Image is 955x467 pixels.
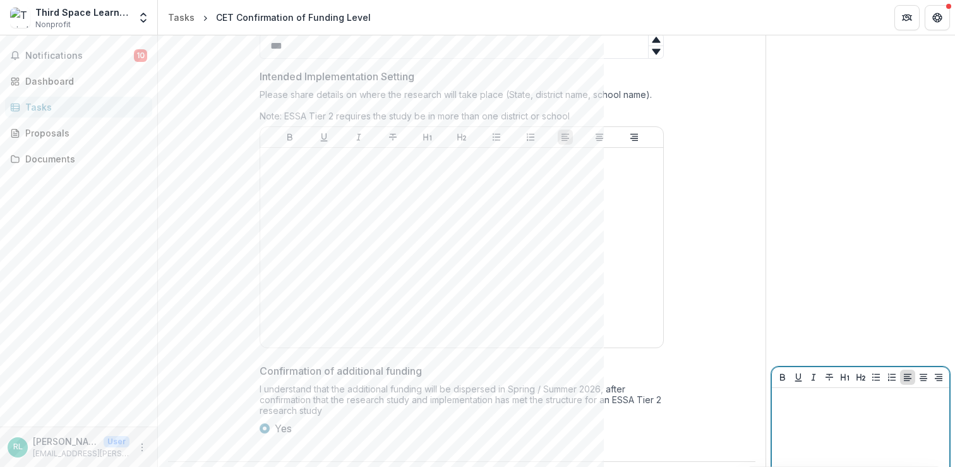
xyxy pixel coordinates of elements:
span: 10 [134,49,147,62]
div: Tasks [168,11,195,24]
button: Italicize [806,370,821,385]
a: Tasks [5,97,152,118]
div: I understand that the additional funding will be dispersed in Spring / Summer 2026, after confirm... [260,384,664,421]
button: Open entity switcher [135,5,152,30]
div: CET Confirmation of Funding Level [216,11,371,24]
button: Ordered List [523,130,538,145]
button: Align Center [916,370,931,385]
button: Strike [385,130,400,145]
div: Please share details on where the research will take place (State, district name, school name). N... [260,89,664,126]
span: Nonprofit [35,19,71,30]
a: Dashboard [5,71,152,92]
nav: breadcrumb [163,8,376,27]
span: Yes [275,421,292,436]
img: Third Space Learning Inc. [10,8,30,28]
div: Dashboard [25,75,142,88]
p: User [104,436,129,447]
button: Heading 1 [420,130,435,145]
button: Italicize [351,130,366,145]
button: Heading 1 [838,370,853,385]
button: Notifications10 [5,45,152,66]
button: Ordered List [884,370,899,385]
p: [PERSON_NAME] [33,435,99,448]
button: Bold [282,130,297,145]
p: [EMAIL_ADDRESS][PERSON_NAME][DOMAIN_NAME] [33,448,129,459]
button: Bold [775,370,790,385]
div: Tasks [25,100,142,114]
button: Underline [316,130,332,145]
button: Align Center [592,130,607,145]
div: Proposals [25,126,142,140]
button: Heading 2 [853,370,868,385]
p: Intended Implementation Setting [260,69,414,84]
button: Align Left [558,130,573,145]
button: Heading 2 [454,130,469,145]
a: Proposals [5,123,152,143]
div: Documents [25,152,142,166]
div: Third Space Learning Inc. [35,6,129,19]
button: Underline [791,370,806,385]
button: Align Right [627,130,642,145]
a: Tasks [163,8,200,27]
a: Documents [5,149,152,169]
div: Rob Langman [13,443,23,451]
button: Partners [894,5,920,30]
span: Notifications [25,51,134,61]
button: Get Help [925,5,950,30]
button: More [135,440,150,455]
button: Strike [822,370,837,385]
p: Confirmation of additional funding [260,363,422,379]
button: Align Left [900,370,915,385]
button: Align Right [931,370,946,385]
button: Bullet List [489,130,504,145]
button: Bullet List [868,370,884,385]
